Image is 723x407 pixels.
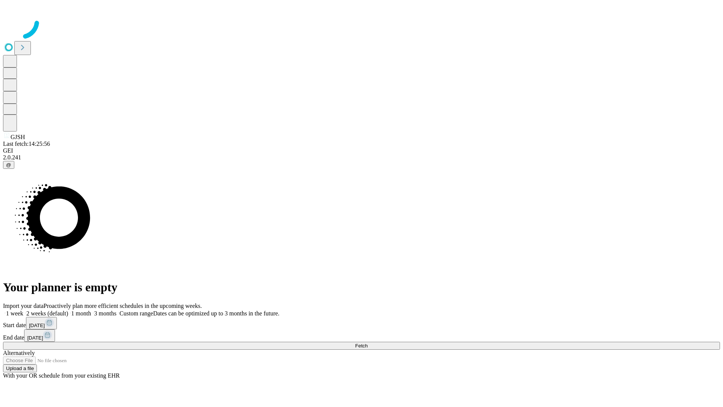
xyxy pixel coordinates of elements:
[71,310,91,317] span: 1 month
[355,343,368,349] span: Fetch
[153,310,279,317] span: Dates can be optimized up to 3 months in the future.
[3,350,35,356] span: Alternatively
[29,323,45,328] span: [DATE]
[3,329,720,342] div: End date
[6,310,23,317] span: 1 week
[3,364,37,372] button: Upload a file
[26,317,57,329] button: [DATE]
[3,280,720,294] h1: Your planner is empty
[3,317,720,329] div: Start date
[6,162,11,168] span: @
[3,154,720,161] div: 2.0.241
[119,310,153,317] span: Custom range
[3,161,14,169] button: @
[26,310,68,317] span: 2 weeks (default)
[3,303,44,309] span: Import your data
[3,141,50,147] span: Last fetch: 14:25:56
[3,147,720,154] div: GEI
[11,134,25,140] span: GJSH
[24,329,55,342] button: [DATE]
[3,342,720,350] button: Fetch
[44,303,202,309] span: Proactively plan more efficient schedules in the upcoming weeks.
[3,372,120,379] span: With your OR schedule from your existing EHR
[27,335,43,341] span: [DATE]
[94,310,116,317] span: 3 months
